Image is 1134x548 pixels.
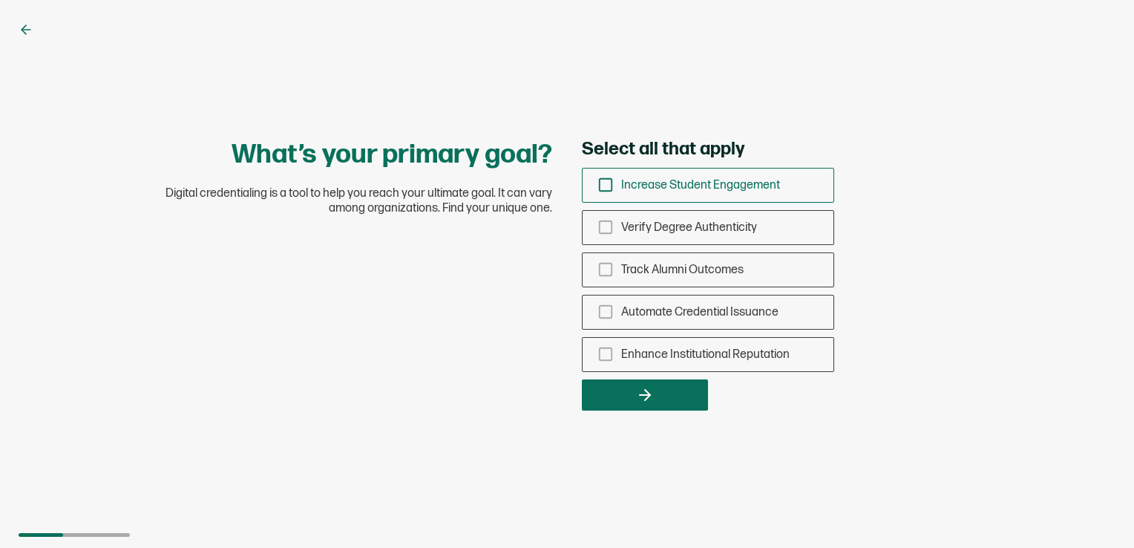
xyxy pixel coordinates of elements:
[582,168,834,372] div: checkbox-group
[621,263,744,277] span: Track Alumni Outcomes
[621,178,780,192] span: Increase Student Engagement
[582,138,744,160] span: Select all that apply
[232,138,552,172] h1: What’s your primary goal?
[621,305,779,319] span: Automate Credential Issuance
[137,186,552,216] span: Digital credentialing is a tool to help you reach your ultimate goal. It can vary among organizat...
[1060,477,1134,548] iframe: Chat Widget
[621,348,790,362] span: Enhance Institutional Reputation
[621,221,757,235] span: Verify Degree Authenticity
